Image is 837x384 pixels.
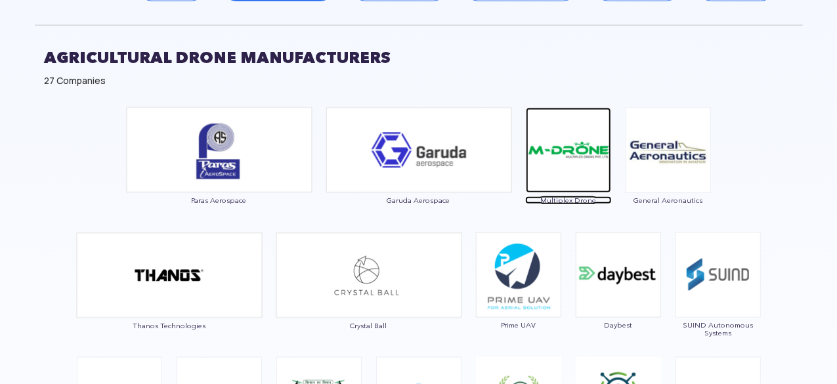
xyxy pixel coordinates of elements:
[475,321,562,329] span: Prime UAV
[126,143,312,204] a: Paras Aerospace
[45,74,793,87] div: 27 Companies
[326,107,512,193] img: ic_garuda_eco.png
[675,321,762,337] span: SUIND Autonomous Systems
[76,268,263,330] a: Thanos Technologies
[676,232,761,318] img: img_suind.png
[76,232,263,318] img: ic_thanos_double.png
[126,196,312,204] span: Paras Aerospace
[326,143,512,204] a: Garuda Aerospace
[475,268,562,329] a: Prime UAV
[626,108,711,193] img: ic_general.png
[675,268,762,337] a: SUIND Autonomous Systems
[576,232,661,318] img: ic_daybest.png
[76,322,263,330] span: Thanos Technologies
[276,268,462,330] a: Crystal Ball
[526,108,611,193] img: ic_multiplex.png
[45,41,793,74] h2: AGRICULTURAL DRONE MANUFACTURERS
[326,196,512,204] span: Garuda Aerospace
[276,232,462,318] img: ic_crystalball_double.png
[276,322,462,330] span: Crystal Ball
[575,268,662,329] a: Daybest
[625,196,712,204] span: General Aeronautics
[625,143,712,203] a: General Aeronautics
[525,196,612,204] span: Multiplex Drone
[525,143,612,203] a: Multiplex Drone
[575,321,662,329] span: Daybest
[476,232,561,318] img: ic_primeuav.png
[126,107,312,193] img: ic_paras_double.png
